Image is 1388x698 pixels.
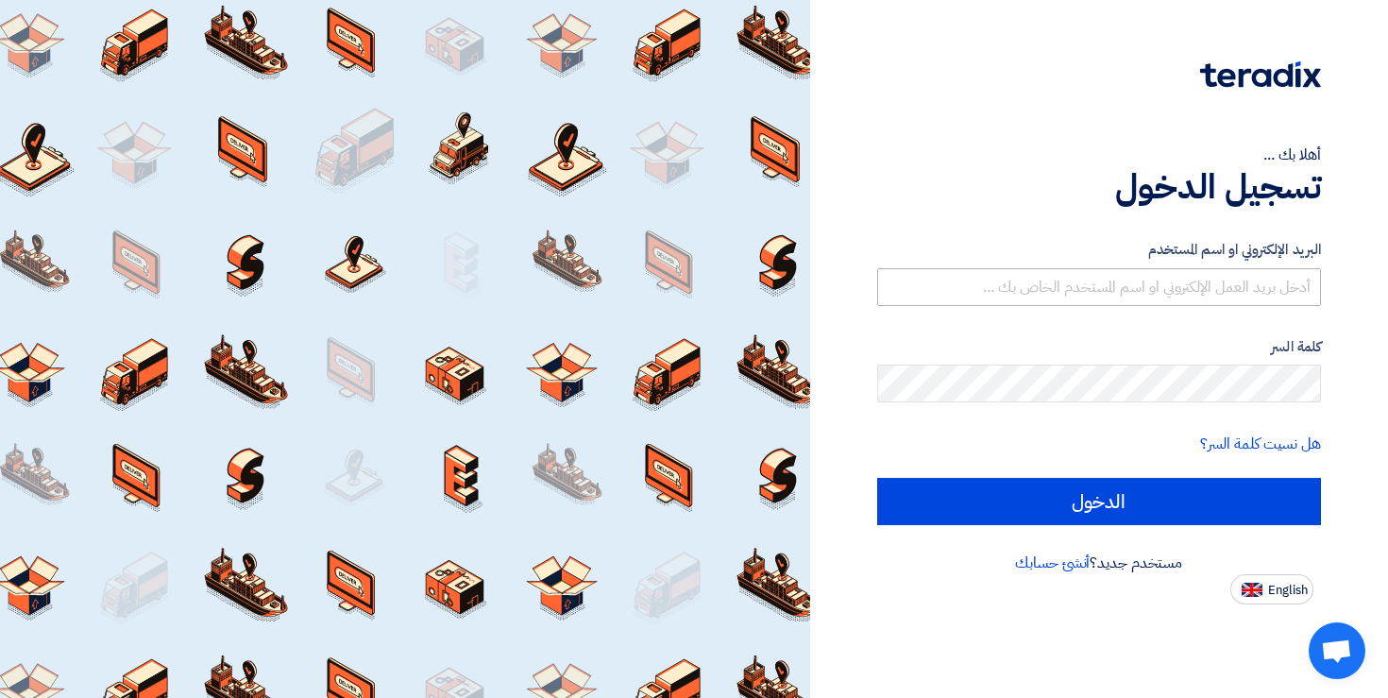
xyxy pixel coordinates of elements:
a: Open chat [1309,622,1365,679]
h1: تسجيل الدخول [877,166,1322,208]
div: مستخدم جديد؟ [877,552,1322,574]
button: English [1230,574,1313,604]
img: en-US.png [1242,583,1262,597]
a: أنشئ حسابك [1015,552,1090,574]
input: أدخل بريد العمل الإلكتروني او اسم المستخدم الخاص بك ... [877,268,1322,306]
label: كلمة السر [877,336,1322,358]
img: Teradix logo [1200,61,1321,88]
label: البريد الإلكتروني او اسم المستخدم [877,239,1322,261]
span: English [1268,584,1308,597]
div: أهلا بك ... [877,144,1322,166]
a: هل نسيت كلمة السر؟ [1200,433,1321,455]
input: الدخول [877,478,1322,525]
